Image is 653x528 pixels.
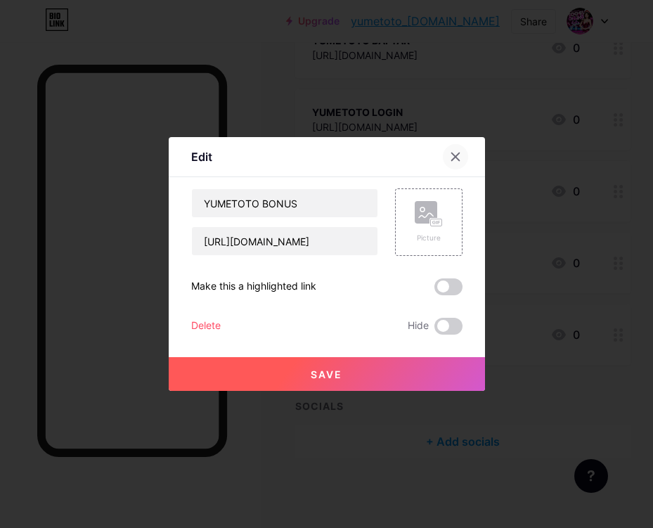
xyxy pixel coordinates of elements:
button: Save [169,357,485,391]
span: Hide [408,318,429,335]
div: Picture [415,233,443,243]
input: URL [192,227,377,255]
div: Make this a highlighted link [191,278,316,295]
div: Edit [191,148,212,165]
input: Title [192,189,377,217]
span: Save [311,368,342,380]
div: Delete [191,318,221,335]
